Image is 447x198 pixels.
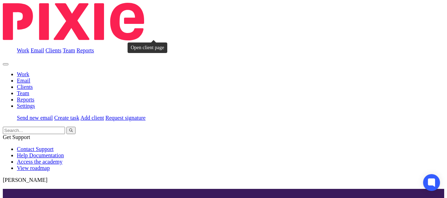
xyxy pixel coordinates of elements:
a: Reports [77,47,94,53]
a: Work [17,47,29,53]
input: Search [3,127,65,134]
a: View roadmap [17,165,50,171]
a: Add client [80,115,104,121]
a: Request signature [105,115,145,121]
a: Access the academy [17,159,63,165]
a: Reports [17,97,34,103]
a: Clients [17,84,33,90]
a: Create task [54,115,79,121]
a: Contact Support [17,146,53,152]
p: [PERSON_NAME] [3,177,444,183]
a: Clients [45,47,61,53]
a: Email [31,47,44,53]
a: Help Documentation [17,152,64,158]
a: Team [17,90,29,96]
a: Email [17,78,30,84]
img: Pixie [3,3,144,40]
button: Search [66,127,76,134]
span: Get Support [3,134,30,140]
a: Work [17,71,29,77]
a: Settings [17,103,35,109]
a: Team [63,47,75,53]
a: Send new email [17,115,53,121]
